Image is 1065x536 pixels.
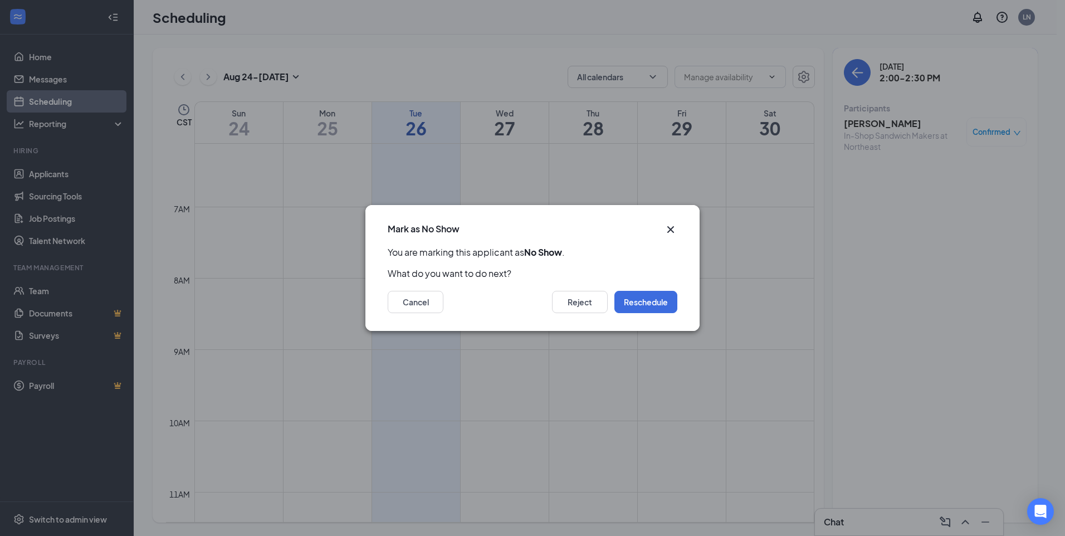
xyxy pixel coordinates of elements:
[552,291,608,313] button: Reject
[664,223,677,236] button: Close
[388,267,677,280] p: What do you want to do next?
[388,246,677,259] p: You are marking this applicant as .
[524,246,562,258] b: No Show
[1027,498,1054,525] div: Open Intercom Messenger
[388,223,460,235] h3: Mark as No Show
[388,291,443,313] button: Cancel
[614,291,677,313] button: Reschedule
[664,223,677,236] svg: Cross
